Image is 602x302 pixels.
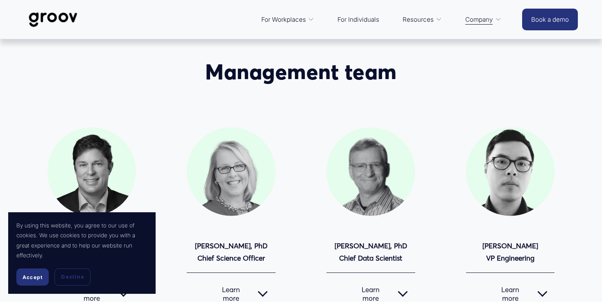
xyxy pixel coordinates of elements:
a: Book a demo [522,9,578,30]
h2: Management team [24,59,578,85]
span: Accept [23,274,43,280]
button: Accept [16,268,49,286]
strong: [PERSON_NAME], PhD Chief Science Officer [195,241,267,263]
span: For Workplaces [261,14,306,25]
span: Resources [403,14,434,25]
span: Company [465,14,493,25]
a: For Individuals [333,10,383,29]
p: By using this website, you agree to our use of cookies. We use cookies to provide you with a grea... [16,220,147,260]
span: Decline [61,273,84,281]
a: folder dropdown [398,10,446,29]
strong: [PERSON_NAME], PhD Chief Data Scientist [335,241,407,263]
img: Groov | Workplace Science Platform | Unlock Performance | Drive Results [24,6,82,33]
strong: [PERSON_NAME] VP Engineering [482,241,538,263]
button: Decline [54,268,91,286]
a: folder dropdown [461,10,505,29]
a: folder dropdown [257,10,319,29]
section: Cookie banner [8,212,156,294]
